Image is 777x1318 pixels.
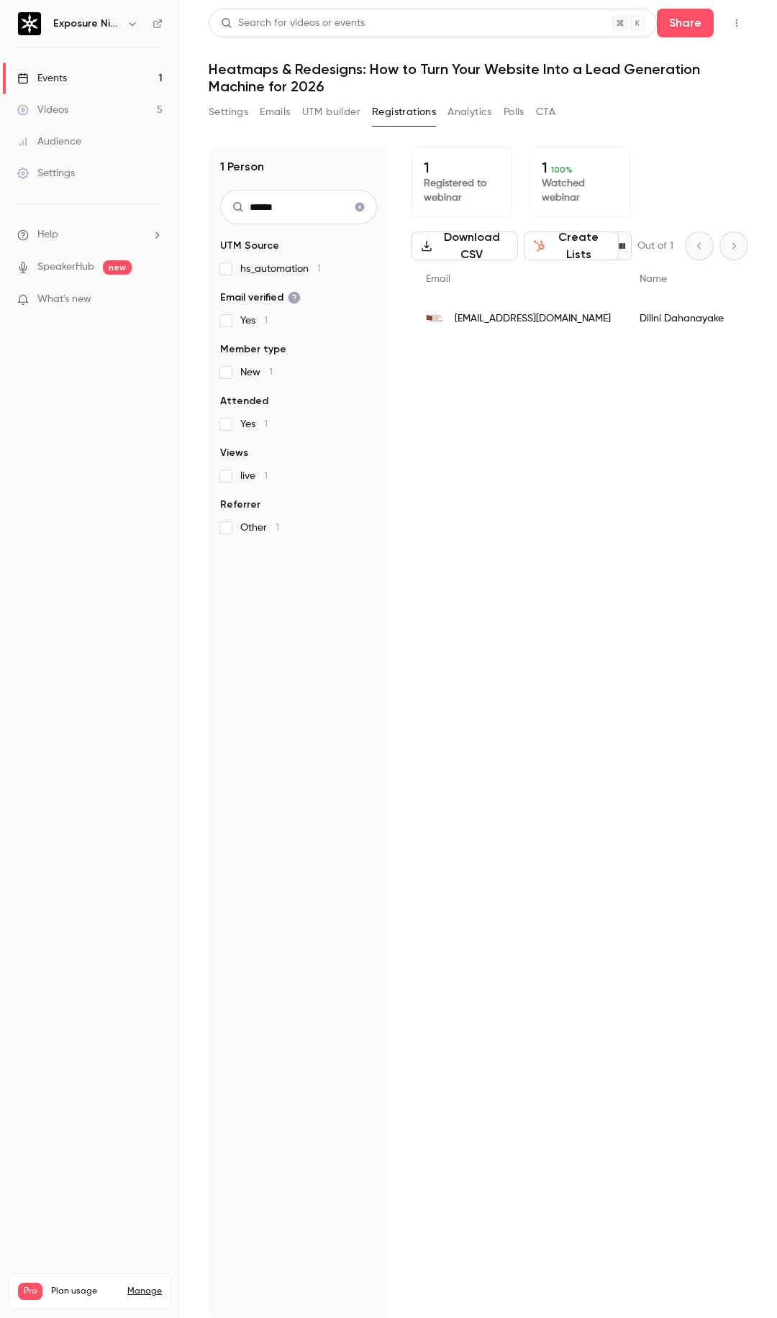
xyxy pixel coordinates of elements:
button: Settings [209,101,248,124]
span: Help [37,227,58,242]
p: Out of 1 [637,239,673,253]
span: Member type [220,342,286,357]
button: Download CSV [412,232,518,260]
span: Yes [240,417,268,431]
span: 1 [264,316,268,326]
div: Search for videos or events [221,16,365,31]
span: new [103,260,132,275]
li: help-dropdown-opener [17,227,163,242]
p: 1 [542,159,618,176]
span: New [240,365,273,380]
button: Share [657,9,714,37]
span: hs_automation [240,262,321,276]
span: Other [240,521,279,535]
div: Dilini Dahanayake [625,298,738,339]
button: Create Lists [524,232,619,260]
span: 1 [264,471,268,481]
button: CTA [536,101,555,124]
span: live [240,469,268,483]
span: Name [640,274,667,284]
button: Polls [504,101,524,124]
section: facet-groups [220,239,377,535]
h1: 1 Person [220,158,264,175]
span: 1 [317,264,321,274]
img: Exposure Ninja [18,12,41,35]
h1: Heatmaps & Redesigns: How to Turn Your Website Into a Lead Generation Machine for 2026 [209,60,748,95]
span: Email verified [220,290,301,305]
button: Registrations [372,101,436,124]
span: Referrer [220,498,260,512]
a: Manage [127,1286,162,1297]
img: consumercredit.com [426,310,443,327]
span: Plan usage [51,1286,119,1297]
span: 1 [264,419,268,429]
div: Videos [17,103,68,117]
p: Registered to webinar [424,176,500,205]
button: Clear search [348,196,371,219]
button: Analytics [447,101,492,124]
h6: Exposure Ninja [53,17,121,31]
div: Settings [17,166,75,180]
p: 1 [424,159,500,176]
span: 100 % [551,165,573,175]
div: Audience [17,134,81,149]
p: Watched webinar [542,176,618,205]
div: Events [17,71,67,86]
span: Pro [18,1283,42,1300]
span: Yes [240,314,268,328]
button: UTM builder [302,101,360,124]
button: Emails [260,101,290,124]
span: [EMAIL_ADDRESS][DOMAIN_NAME] [455,311,611,326]
span: UTM Source [220,239,279,253]
span: What's new [37,292,91,307]
a: SpeakerHub [37,260,94,275]
span: 1 [269,367,273,377]
span: Views [220,446,248,460]
span: Attended [220,394,268,408]
span: Email [426,274,450,284]
span: 1 [276,523,279,533]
